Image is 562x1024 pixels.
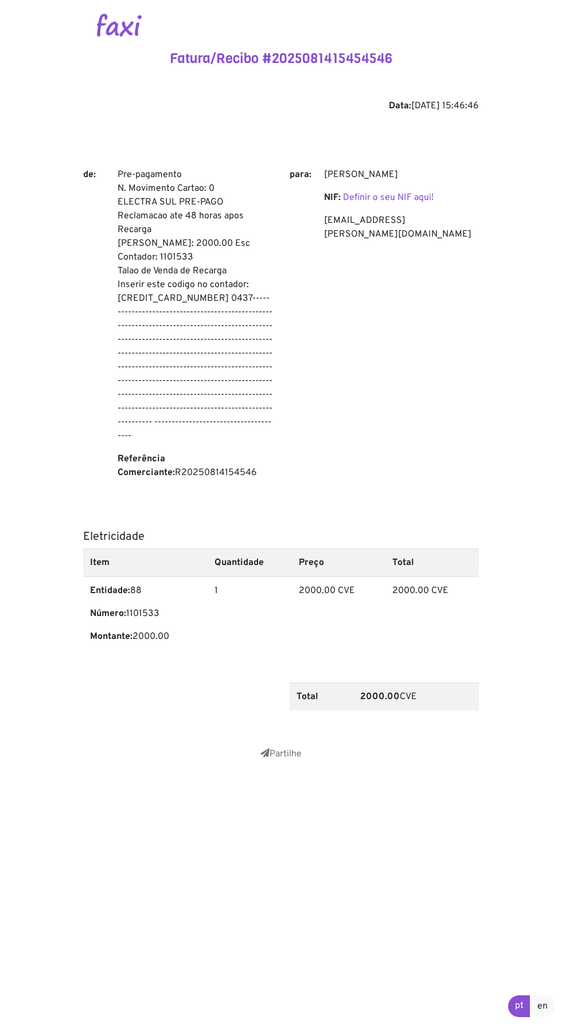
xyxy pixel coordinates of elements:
[290,169,311,181] b: para:
[385,548,479,576] th: Total
[83,548,208,576] th: Item
[360,691,400,703] b: 2000.00
[83,530,479,544] h5: Eletricidade
[83,169,96,181] b: de:
[90,631,132,642] b: Montante:
[389,100,411,112] b: Data:
[385,576,479,660] td: 2000.00 CVE
[343,192,434,203] a: Definir o seu NIF aqui!
[90,585,130,597] b: Entidade:
[208,548,292,576] th: Quantidade
[83,50,479,67] h4: Fatura/Recibo #2025081415454546
[90,607,201,621] p: 1101533
[90,630,201,644] p: 2000.00
[324,192,341,203] b: NIF:
[324,214,479,241] p: [EMAIL_ADDRESS][PERSON_NAME][DOMAIN_NAME]
[118,452,272,480] p: R20250814154546
[260,748,302,760] a: Partilhe
[290,682,353,711] th: Total
[208,576,292,660] td: 1
[118,168,272,443] p: Pre-pagamento N. Movimento Cartao: 0 ELECTRA SUL PRE-PAGO Reclamacao ate 48 horas apos Recarga [P...
[292,548,385,576] th: Preço
[292,576,385,660] td: 2000.00 CVE
[530,995,555,1017] a: en
[83,99,479,113] div: [DATE] 15:46:46
[90,608,126,619] b: Número:
[90,584,201,598] p: 88
[353,682,479,711] td: CVE
[324,168,479,182] p: [PERSON_NAME]
[508,995,530,1017] a: pt
[118,453,175,478] b: Referência Comerciante:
